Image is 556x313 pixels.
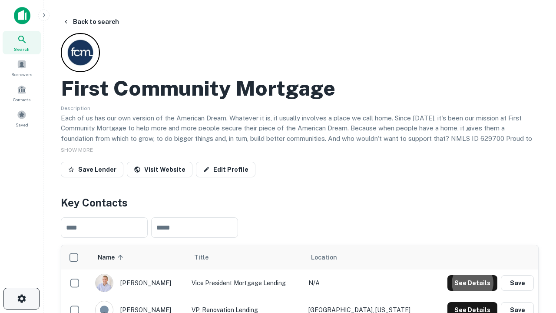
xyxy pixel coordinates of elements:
[513,216,556,257] iframe: Chat Widget
[311,252,337,263] span: Location
[95,274,183,292] div: [PERSON_NAME]
[14,7,30,24] img: capitalize-icon.png
[13,96,30,103] span: Contacts
[91,245,187,270] th: Name
[187,270,304,296] td: Vice President Mortgage Lending
[61,195,539,210] h4: Key Contacts
[447,275,497,291] button: See Details
[61,113,539,154] p: Each of us has our own version of the American Dream. Whatever it is, it usually involves a place...
[3,56,41,80] a: Borrowers
[304,270,430,296] td: N/A
[61,162,123,177] button: Save Lender
[3,107,41,130] a: Saved
[501,275,534,291] button: Save
[194,252,220,263] span: Title
[61,105,90,111] span: Description
[61,76,335,101] h2: First Community Mortgage
[304,245,430,270] th: Location
[127,162,192,177] a: Visit Website
[16,121,28,128] span: Saved
[61,147,93,153] span: SHOW MORE
[11,71,32,78] span: Borrowers
[196,162,255,177] a: Edit Profile
[3,31,41,54] a: Search
[187,245,304,270] th: Title
[59,14,122,30] button: Back to search
[14,46,30,53] span: Search
[98,252,126,263] span: Name
[3,81,41,105] a: Contacts
[96,274,113,292] img: 1520878720083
